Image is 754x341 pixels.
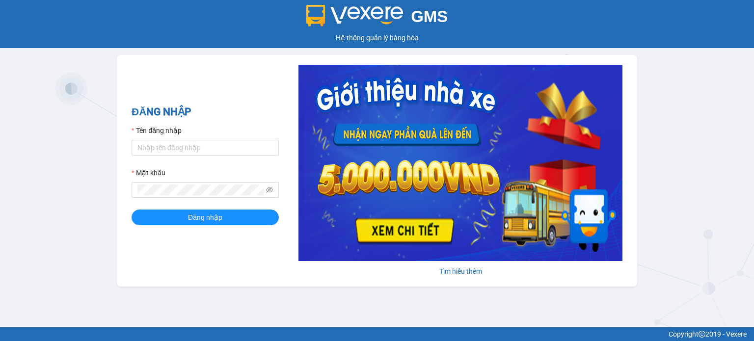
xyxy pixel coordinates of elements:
span: Đăng nhập [188,212,222,223]
label: Tên đăng nhập [132,125,182,136]
a: GMS [306,15,448,23]
h2: ĐĂNG NHẬP [132,104,279,120]
input: Tên đăng nhập [132,140,279,156]
span: GMS [411,7,448,26]
img: banner-0 [298,65,622,261]
img: logo 2 [306,5,404,26]
label: Mật khẩu [132,167,165,178]
input: Mật khẩu [137,184,264,195]
span: copyright [699,331,705,338]
div: Copyright 2019 - Vexere [7,329,747,340]
div: Hệ thống quản lý hàng hóa [2,32,752,43]
button: Đăng nhập [132,210,279,225]
div: Tìm hiểu thêm [298,266,622,277]
span: eye-invisible [266,186,273,193]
